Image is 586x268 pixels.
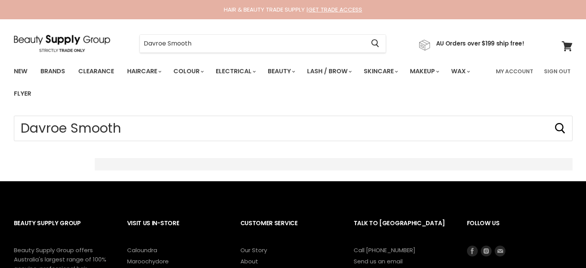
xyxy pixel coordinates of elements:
a: Haircare [121,63,166,79]
button: Search [554,122,566,135]
h2: Customer Service [240,214,338,246]
a: Brands [35,63,71,79]
a: Electrical [210,63,260,79]
a: Beauty [262,63,300,79]
a: New [8,63,33,79]
a: Send us an email [354,257,403,265]
h2: Talk to [GEOGRAPHIC_DATA] [354,214,452,246]
nav: Main [4,60,582,105]
a: Call [PHONE_NUMBER] [354,246,415,254]
ul: Main menu [8,60,491,105]
a: Makeup [404,63,444,79]
a: Lash / Brow [301,63,356,79]
h2: Beauty Supply Group [14,214,112,246]
a: Clearance [72,63,120,79]
a: Colour [168,63,208,79]
a: Caloundra [127,246,157,254]
a: My Account [491,63,538,79]
a: Skincare [358,63,403,79]
a: Sign Out [539,63,575,79]
form: Product [139,34,386,53]
button: Search [365,35,386,52]
input: Search [140,35,365,52]
h2: Visit Us In-Store [127,214,225,246]
div: HAIR & BEAUTY TRADE SUPPLY | [4,6,582,13]
input: Search [14,116,573,141]
a: Maroochydore [127,257,169,265]
a: Flyer [8,86,37,102]
a: Our Story [240,246,267,254]
a: Wax [445,63,475,79]
form: Product [14,116,573,141]
a: GET TRADE ACCESS [308,5,362,13]
iframe: Gorgias live chat messenger [547,232,578,260]
a: About [240,257,258,265]
h2: Follow us [467,214,573,246]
